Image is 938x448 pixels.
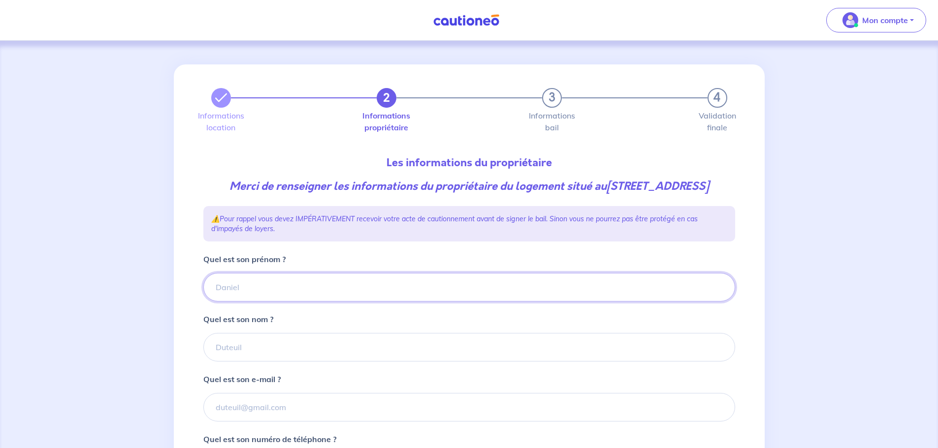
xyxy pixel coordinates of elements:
[203,373,281,385] p: Quel est son e-mail ?
[203,333,735,361] input: Duteuil
[429,14,503,27] img: Cautioneo
[607,179,709,194] strong: [STREET_ADDRESS]
[203,433,336,445] p: Quel est son numéro de téléphone ?
[842,12,858,28] img: illu_account_valid_menu.svg
[377,112,396,131] label: Informations propriétaire
[211,214,727,234] p: ⚠️
[862,14,908,26] p: Mon compte
[229,179,709,194] em: Merci de renseigner les informations du propriétaire du logement situé au
[542,112,562,131] label: Informations bail
[377,88,396,108] button: 2
[203,313,273,325] p: Quel est son nom ?
[211,214,698,233] em: Pour rappel vous devez IMPÉRATIVEMENT recevoir votre acte de cautionnement avant de signer le bai...
[708,112,727,131] label: Validation finale
[203,393,735,421] input: duteuil@gmail.com
[826,8,926,32] button: illu_account_valid_menu.svgMon compte
[203,253,286,265] p: Quel est son prénom ?
[211,112,231,131] label: Informations location
[203,273,735,301] input: Daniel
[203,155,735,171] p: Les informations du propriétaire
